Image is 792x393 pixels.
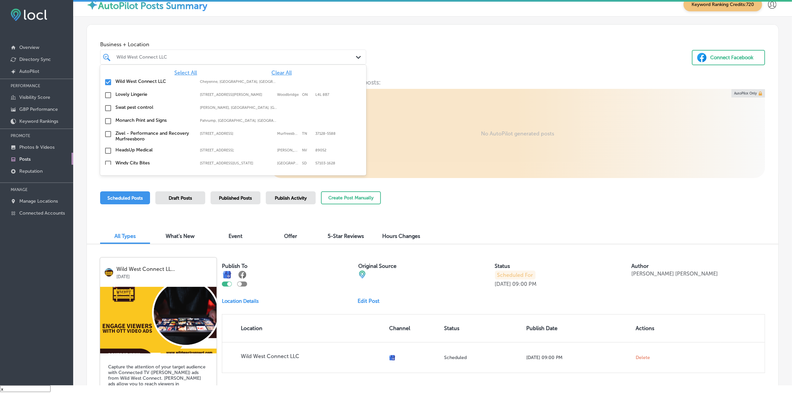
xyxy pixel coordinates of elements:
label: Zivel - Performance and Recovery Murfreesboro [115,130,193,142]
label: SD [302,161,312,165]
p: Visibility Score [19,95,50,100]
p: Keyword Rankings [19,118,58,124]
label: Cheyenne, WY, USA | Albin, WY 82050, USA | Burns, WY 82053, USA | Laramie County, WY, USA | Carpe... [200,80,278,84]
th: Location [222,314,387,342]
span: Hours Changes [382,233,420,239]
span: Draft Posts [169,195,192,201]
p: [PERSON_NAME] [PERSON_NAME] [631,271,718,277]
p: Photos & Videos [19,144,55,150]
label: Status [495,263,510,269]
label: TN [302,131,312,136]
label: ON [302,93,312,97]
label: Gilliam, LA, USA | Hosston, LA, USA | Eastwood, LA, USA | Blanchard, LA, USA | Shreveport, LA, US... [200,105,278,110]
span: Select All [175,70,197,76]
p: Scheduled [444,355,521,360]
label: 2610 W Horizon Ridge Pkwy #103; [200,148,274,152]
label: Swat pest control [115,104,193,110]
span: All Types [114,233,136,239]
p: AutoPilot [19,69,39,74]
p: Overview [19,45,39,50]
label: Sioux Falls [277,161,299,165]
label: 89052 [315,148,326,152]
p: Posts [19,156,31,162]
button: Create Post Manually [321,191,381,204]
span: Publish Activity [275,195,307,201]
label: Lovely Lingerie [115,92,193,97]
span: Clear All [271,70,292,76]
img: cba84b02adce74ede1fb4a8549a95eca.png [358,271,366,279]
label: Wild West Connect LLC [115,79,193,84]
span: Scheduled Posts [107,195,143,201]
label: Monarch Print and Signs [115,117,193,123]
div: Wild West Connect LLC [116,54,357,60]
p: Wild West Connect LL... [116,266,212,272]
span: What's New [166,233,195,239]
label: 1144 Fortress Blvd Suite E [200,131,274,136]
p: Location Details [222,298,259,304]
a: Edit Post [358,298,385,304]
label: HeadsUp Medical [115,147,193,153]
label: L4L 8B7 [315,93,329,97]
p: [DATE] 09:00 PM [526,355,630,360]
label: Murfreesboro [277,131,299,136]
p: Wild West Connect LLC [241,353,384,359]
button: Connect Facebook [692,50,765,65]
label: AutoPilot Posts Summary [98,0,207,11]
p: Reputation [19,168,43,174]
label: Pahrump, NV, USA | Whitney, NV, USA | Mesquite, NV, USA | Paradise, NV, USA | Henderson, NV, USA ... [200,118,278,123]
span: Delete [636,355,650,361]
img: fda3e92497d09a02dc62c9cd864e3231.png [11,9,47,21]
p: 09:00 PM [513,281,537,287]
img: logo [105,268,113,277]
label: 37128-5588 [315,131,336,136]
p: [DATE] [495,281,511,287]
label: 114 N Indiana Ave [200,161,274,165]
label: NV [302,148,312,152]
p: Directory Sync [19,57,51,62]
p: Connected Accounts [19,210,65,216]
label: Publish To [222,263,247,269]
span: 5-Star Reviews [328,233,364,239]
p: Scheduled For [495,271,536,280]
th: Actions [633,314,677,342]
label: 7600 Weston Rd Unit 41 [200,93,274,97]
span: Offer [284,233,297,239]
th: Publish Date [524,314,633,342]
p: Manage Locations [19,198,58,204]
p: GBP Performance [19,106,58,112]
span: Business + Location [100,41,366,48]
label: Author [631,263,649,269]
p: [DATE] [116,272,212,279]
span: Published Posts [219,195,252,201]
th: Status [441,314,524,342]
span: Event [229,233,242,239]
label: Original Source [358,263,396,269]
th: Channel [387,314,441,342]
label: Woodbridge [277,93,299,97]
label: Windy City Bites [115,160,193,166]
img: 71fbe19e-d2b7-426b-aa70-0f1b9b2eeb3e322SarahBlake-70-5.png [100,287,217,353]
div: Connect Facebook [710,53,753,63]
label: 57103-1628 [315,161,335,165]
label: Henderson [277,148,299,152]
